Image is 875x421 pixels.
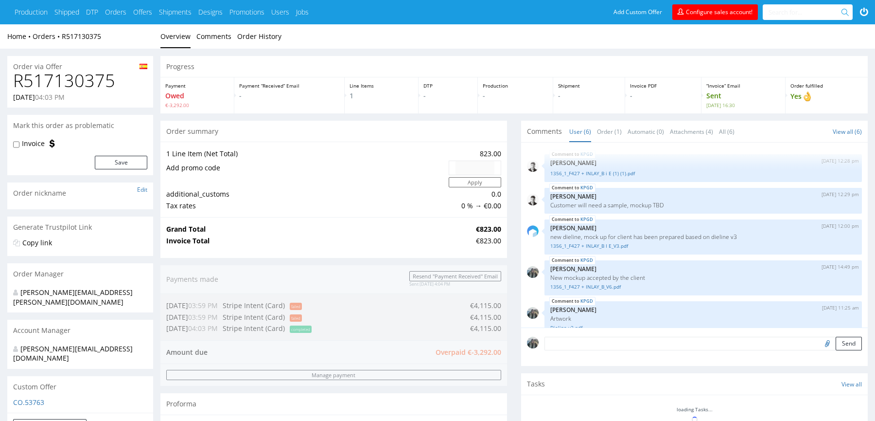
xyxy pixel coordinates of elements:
a: 1356_1_F427 + INLAY_B I E_V3.pdf [550,242,856,250]
p: [DATE] 11:25 am [822,304,859,311]
a: CO.53763 [13,398,44,407]
a: Dieline v2.pdf [550,324,856,331]
a: Shipments [159,7,192,17]
p: Payment [165,82,229,89]
p: [DATE] [13,92,65,102]
a: Attachments (4) [670,121,713,142]
div: Custom Offer [7,376,153,398]
td: 0.0 [446,188,501,200]
a: All (6) [719,121,735,142]
div: [PERSON_NAME][EMAIL_ADDRESS][DOMAIN_NAME] [13,344,140,363]
p: Owed [165,91,229,109]
a: Jobs [296,7,309,17]
p: Shipment [558,82,620,89]
a: Production [15,7,48,17]
a: 1356_1_F427 + INLAY_B i E (1) (1).pdf [550,170,856,177]
p: Invoice PDF [630,82,697,89]
p: [DATE] 12:00 pm [822,222,859,230]
span: €-3,292.00 [165,102,229,109]
td: Tax rates [166,200,446,212]
div: Account Manager [7,320,153,341]
a: Order (1) [597,121,622,142]
img: regular_mini_magick20250702-42-x1tt6f.png [527,307,539,319]
p: [PERSON_NAME] [550,306,856,313]
img: regular_mini_magick20241107-118-1w22vgu.jpeg [527,160,539,172]
a: KPGD [580,216,593,223]
p: “Invoice” Email [706,82,780,89]
div: Order nickname [7,183,153,204]
div: Order summary [160,121,507,142]
a: Edit [137,185,147,194]
h1: R517130375 [13,71,147,91]
p: New mockup accepted by the client [550,274,856,281]
p: 1 [350,91,414,101]
a: User (6) [569,121,591,142]
p: DTP [423,82,472,89]
img: regular_mini_magick20241107-118-1w22vgu.jpeg [527,194,539,205]
a: Configure sales account! [672,4,758,20]
p: - [423,91,472,101]
p: [PERSON_NAME] [550,159,856,166]
p: Yes [790,91,863,102]
p: Sent [706,91,780,109]
p: [PERSON_NAME] [550,193,856,200]
div: Generate Trustpilot Link [7,217,153,238]
a: Orders [33,32,62,41]
label: Invoice [22,139,45,148]
a: View all (6) [833,128,862,136]
p: [DATE] 12:29 pm [822,191,859,198]
a: KPGD [580,256,593,264]
a: Automatic (0) [628,121,664,142]
div: Order via Offer [7,56,153,72]
a: Home [7,32,33,41]
a: Shipped [54,7,79,17]
a: Orders [105,7,126,17]
p: [PERSON_NAME] [550,265,856,273]
p: - [239,91,339,101]
a: Comments [196,24,231,48]
td: Add promo code [166,160,446,176]
a: View all [841,380,862,388]
img: regular_mini_magick20250702-42-x1tt6f.png [527,266,539,278]
a: KPGD [580,297,593,305]
a: Overview [160,24,191,48]
p: - [483,91,548,101]
a: Offers [133,7,152,17]
p: Payment “Received” Email [239,82,339,89]
div: Proforma [160,393,507,415]
td: 823.00 [446,148,501,160]
span: [DATE] 16:30 [706,102,780,109]
strong: Invoice Total [166,236,210,245]
a: Order History [237,24,281,48]
a: Designs [198,7,223,17]
p: new dieline, mock up for client has been prepared based on dieline v3 [550,233,856,240]
p: Artwork [550,315,856,322]
td: 0 % → €0.00 [446,200,501,212]
span: 04:03 PM [35,92,65,102]
a: Copy link [22,238,52,247]
p: Order fulfilled [790,82,863,89]
strong: Grand Total [166,224,206,234]
td: additional_customs [166,188,446,200]
a: 1356_1_F427 + INLAY_B_V6.pdf [550,283,856,291]
div: Mark this order as problematic [7,115,153,136]
a: DTP [86,7,98,17]
td: 1 Line Item (Net Total) [166,148,446,160]
p: [PERSON_NAME] [550,224,856,232]
input: Search for... [769,4,843,20]
p: [DATE] 12:28 pm [822,157,859,165]
img: regular_mini_magick20250702-42-x1tt6f.png [527,337,539,348]
a: R517130375 [62,32,101,41]
p: Production [483,82,548,89]
a: Users [271,7,289,17]
div: Order Manager [7,263,153,285]
div: €823.00 [476,236,501,246]
p: Line Items [350,82,414,89]
img: icon-invoice-flag.svg [47,139,57,148]
img: es-e9aa6fcf5e814e25b7462ed594643e25979cf9c04f3a68197b5755b476ac38a7.png [140,64,147,69]
a: KPGD [580,150,593,158]
p: - [630,91,697,101]
div: Progress [160,56,868,77]
a: Promotions [229,7,264,17]
a: Add Custom Offer [608,4,667,20]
